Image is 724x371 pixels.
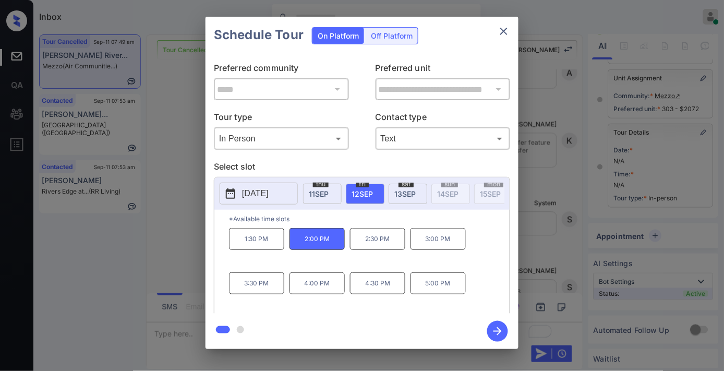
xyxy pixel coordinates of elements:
[289,272,345,294] p: 4:00 PM
[493,21,514,42] button: close
[229,228,284,250] p: 1:30 PM
[216,130,346,147] div: In Person
[411,228,466,250] p: 3:00 PM
[352,189,373,198] span: 12 SEP
[378,130,508,147] div: Text
[206,17,312,53] h2: Schedule Tour
[229,272,284,294] p: 3:30 PM
[289,228,345,250] p: 2:00 PM
[309,189,329,198] span: 11 SEP
[303,184,342,204] div: date-select
[346,184,384,204] div: date-select
[411,272,466,294] p: 5:00 PM
[389,184,427,204] div: date-select
[376,62,511,78] p: Preferred unit
[350,272,405,294] p: 4:30 PM
[481,318,514,345] button: btn-next
[394,189,416,198] span: 13 SEP
[366,28,418,44] div: Off Platform
[350,228,405,250] p: 2:30 PM
[399,181,414,187] span: sat
[214,160,510,177] p: Select slot
[242,187,269,200] p: [DATE]
[356,181,369,187] span: fri
[229,210,510,228] p: *Available time slots
[376,111,511,127] p: Contact type
[220,183,298,205] button: [DATE]
[312,28,364,44] div: On Platform
[313,181,329,187] span: thu
[214,111,349,127] p: Tour type
[214,62,349,78] p: Preferred community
